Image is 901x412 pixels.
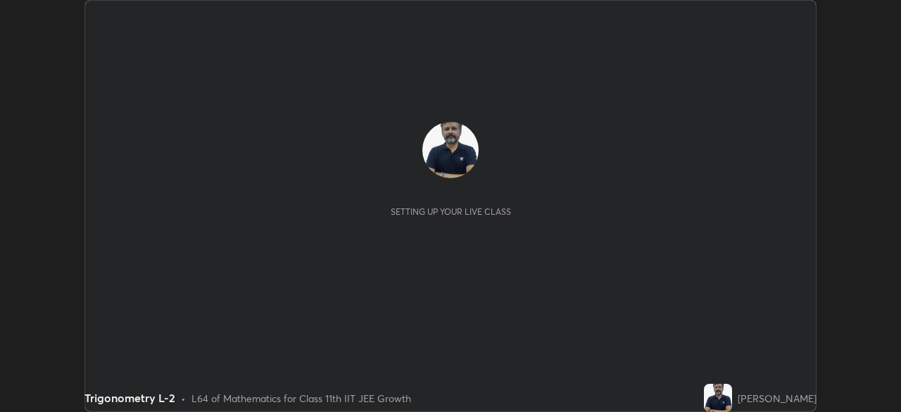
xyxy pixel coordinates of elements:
[181,391,186,406] div: •
[191,391,411,406] div: L64 of Mathematics for Class 11th IIT JEE Growth
[738,391,817,406] div: [PERSON_NAME]
[84,389,175,406] div: Trigonometry L-2
[422,122,479,178] img: d8b87e4e38884df7ad8779d510b27699.jpg
[391,206,511,217] div: Setting up your live class
[704,384,732,412] img: d8b87e4e38884df7ad8779d510b27699.jpg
